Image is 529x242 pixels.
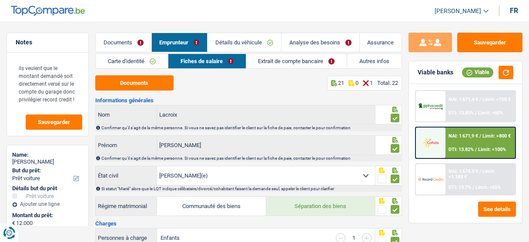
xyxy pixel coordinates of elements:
[157,197,266,215] label: Communauté des biens
[360,33,402,52] a: Assurance
[418,173,443,185] img: Record Credits
[418,136,443,149] img: Cofidis
[101,156,401,161] div: Confirmer qu'il s'agit de la même personne. Si vous ne savez pas identifier le client sur la fich...
[510,7,518,15] div: fr
[449,168,495,180] span: Limit: >1.183 €
[377,80,398,86] div: Total: 22
[26,114,82,130] button: Sauvegarder
[12,167,81,174] label: But du prêt:
[478,110,503,116] span: Limit: <60%
[347,54,402,68] a: Autres infos
[482,133,511,139] span: Limit: >800 €
[475,147,477,152] span: /
[479,133,481,139] span: /
[449,133,478,139] span: NAI: 1 671,9 €
[16,39,80,46] h5: Notes
[479,168,481,174] span: /
[96,166,157,185] label: État civil
[475,110,477,116] span: /
[12,158,83,165] div: [PERSON_NAME]
[152,33,208,52] a: Emprunteur
[161,235,180,241] label: Enfants
[435,7,481,15] span: [PERSON_NAME]
[449,97,478,102] span: NAI: 1 671,4 €
[418,102,443,110] img: AlphaCredit
[449,185,471,190] span: DTI: 13.7%
[95,75,174,91] button: Documents
[449,110,474,116] span: DTI: 13.85%
[96,54,168,68] a: Carte d'identité
[355,80,358,86] p: 0
[208,33,281,52] a: Détails du véhicule
[418,69,453,76] div: Viable banks
[449,147,474,152] span: DTI: 13.82%
[266,197,375,215] label: Séparation des biens
[472,185,474,190] span: /
[101,186,401,191] div: Si statut "Marié" alors que le LQT indique célibataire/divorcé/cohabitant faisant la demande seul...
[96,199,157,213] label: Régime matrimonial
[168,54,246,68] a: Fiches de salaire
[12,185,83,192] div: Détails but du prêt
[475,185,501,190] span: Limit: <65%
[281,33,359,52] a: Analyse des besoins
[457,33,522,52] button: Sauvegarder
[101,125,401,130] div: Confirmer qu'il s'agit de la même personne. Si vous ne savez pas identifier le client sur la fich...
[95,97,402,103] h3: Informations générales
[12,151,83,158] div: Name:
[96,33,151,52] a: Documents
[12,212,81,219] label: Montant du prêt:
[12,220,15,227] span: €
[246,54,347,68] a: Extrait de compte bancaire
[38,119,70,125] span: Sauvegarder
[96,136,157,155] label: Prénom
[338,80,344,86] p: 21
[12,201,83,207] div: Ajouter une ligne
[479,97,481,102] span: /
[478,147,506,152] span: Limit: <100%
[370,80,373,86] p: 1
[428,4,489,18] a: [PERSON_NAME]
[95,221,402,226] h3: Charges
[96,105,157,124] label: Nom
[462,67,493,77] div: Viable
[449,168,478,174] span: NAI: 1 674,3 €
[478,202,516,217] button: See details
[482,97,511,102] span: Limit: >750 €
[350,235,358,241] div: 1
[11,6,85,16] img: TopCompare Logo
